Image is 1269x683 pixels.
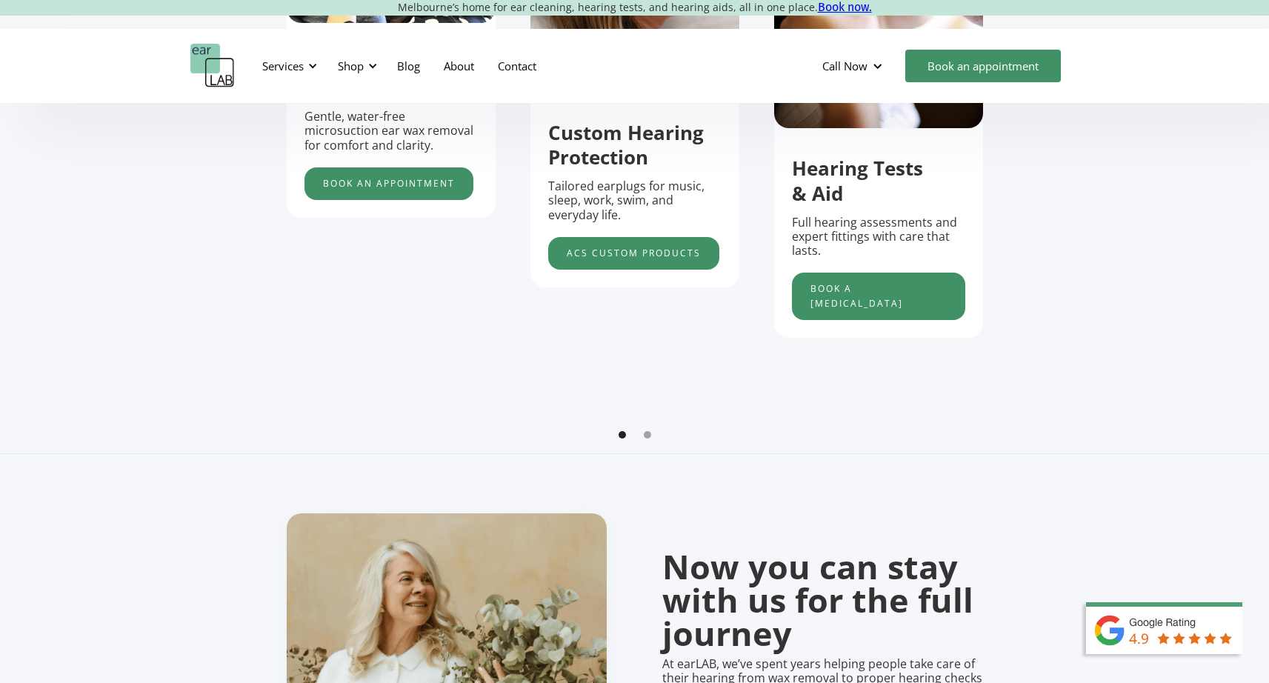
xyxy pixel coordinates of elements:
[304,110,478,153] p: Gentle, water-free microsuction ear wax removal for comfort and clarity.
[792,155,923,207] strong: Hearing Tests & Aid
[792,216,965,259] p: Full hearing assessments and expert fittings with care that lasts.
[619,431,626,439] div: Show slide 1 of 2
[190,44,235,88] a: home
[905,50,1061,82] a: Book an appointment
[385,44,432,87] a: Blog
[262,59,304,73] div: Services
[644,431,651,439] div: Show slide 2 of 2
[486,44,548,87] a: Contact
[548,119,704,171] strong: Custom Hearing Protection
[548,179,722,222] p: Tailored earplugs for music, sleep, work, swim, and everyday life.
[338,59,364,73] div: Shop
[329,44,382,88] div: Shop
[548,237,719,270] a: acs custom products
[253,44,322,88] div: Services
[810,44,898,88] div: Call Now
[662,544,973,656] strong: Now you can stay with us for the full journey
[432,44,486,87] a: About
[304,167,473,200] a: Book an appointment
[822,59,867,73] div: Call Now
[792,273,965,320] a: Book a [MEDICAL_DATA]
